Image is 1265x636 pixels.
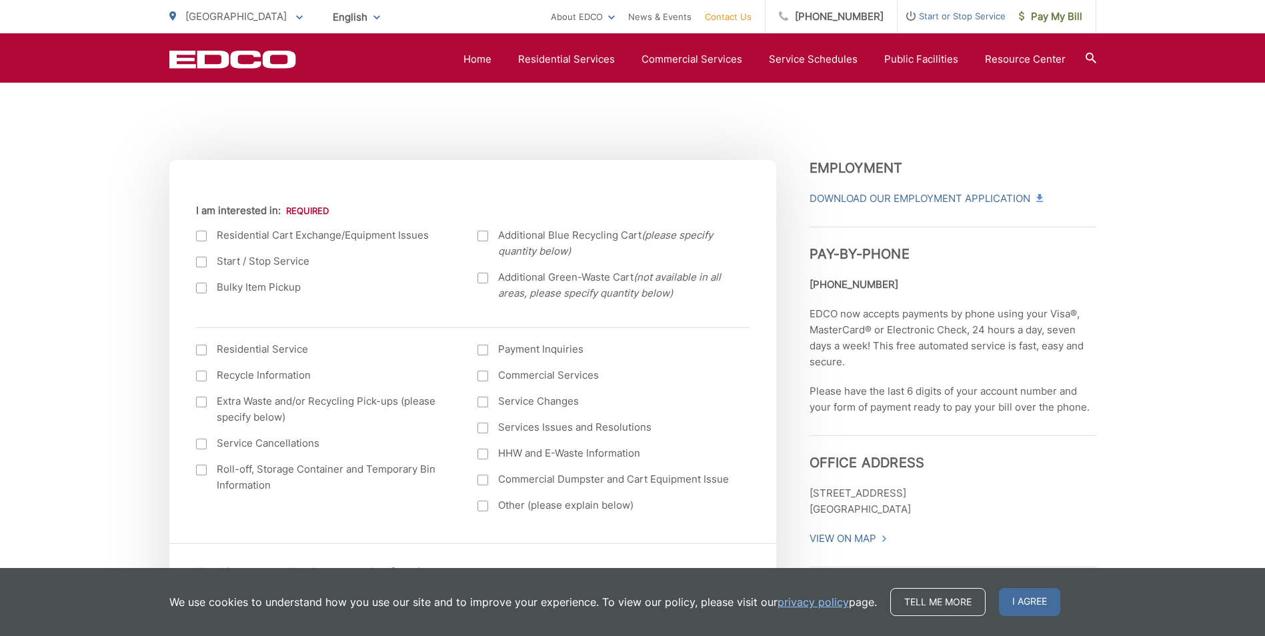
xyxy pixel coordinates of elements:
[810,567,1096,602] h3: Office Hours
[463,51,491,67] a: Home
[985,51,1066,67] a: Resource Center
[810,227,1096,262] h3: Pay-by-Phone
[999,588,1060,616] span: I agree
[810,383,1096,415] p: Please have the last 6 digits of your account number and your form of payment ready to pay your b...
[323,5,390,29] span: English
[196,205,329,217] label: I am interested in:
[778,594,849,610] a: privacy policy
[810,306,1096,370] p: EDCO now accepts payments by phone using your Visa®, MasterCard® or Electronic Check, 24 hours a ...
[498,269,733,301] span: Additional Green-Waste Cart
[705,9,752,25] a: Contact Us
[196,279,451,295] label: Bulky Item Pickup
[518,51,615,67] a: Residential Services
[477,445,733,461] label: HHW and E-Waste Information
[477,497,733,513] label: Other (please explain below)
[810,278,898,291] strong: [PHONE_NUMBER]
[810,191,1042,207] a: Download Our Employment Application
[628,9,692,25] a: News & Events
[185,10,287,23] span: [GEOGRAPHIC_DATA]
[810,160,1096,176] h3: Employment
[810,485,1096,517] p: [STREET_ADDRESS] [GEOGRAPHIC_DATA]
[477,367,733,383] label: Commercial Services
[196,253,451,269] label: Start / Stop Service
[642,51,742,67] a: Commercial Services
[477,341,733,357] label: Payment Inquiries
[498,227,733,259] span: Additional Blue Recycling Cart
[169,594,877,610] p: We use cookies to understand how you use our site and to improve your experience. To view our pol...
[890,588,986,616] a: Tell me more
[196,227,451,243] label: Residential Cart Exchange/Equipment Issues
[477,419,733,435] label: Services Issues and Resolutions
[551,9,615,25] a: About EDCO
[169,50,296,69] a: EDCD logo. Return to the homepage.
[1019,9,1082,25] span: Pay My Bill
[196,566,434,578] label: Use this space to tell us how we can be of service.
[477,471,733,487] label: Commercial Dumpster and Cart Equipment Issue
[769,51,858,67] a: Service Schedules
[196,461,451,493] label: Roll-off, Storage Container and Temporary Bin Information
[196,393,451,425] label: Extra Waste and/or Recycling Pick-ups (please specify below)
[477,393,733,409] label: Service Changes
[810,435,1096,471] h3: Office Address
[196,367,451,383] label: Recycle Information
[196,341,451,357] label: Residential Service
[810,531,888,547] a: View On Map
[884,51,958,67] a: Public Facilities
[196,435,451,451] label: Service Cancellations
